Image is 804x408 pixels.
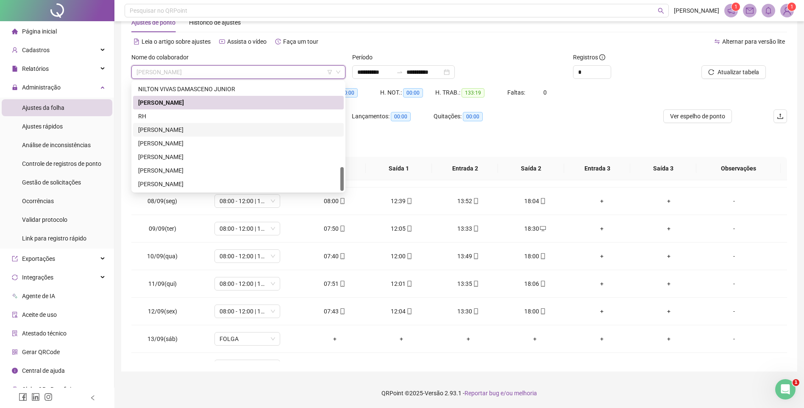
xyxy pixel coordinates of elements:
[709,252,759,261] div: -
[463,112,483,121] span: 00:00
[442,252,495,261] div: 13:49
[642,279,696,288] div: +
[336,70,341,75] span: down
[22,160,101,167] span: Controle de registros de ponto
[189,19,241,26] span: Histórico de ajustes
[308,196,362,206] div: 08:00
[136,66,340,78] span: REGINA MEDEIROS SOUZA
[406,281,412,287] span: mobile
[674,6,719,15] span: [PERSON_NAME]
[12,368,18,374] span: info-circle
[22,65,49,72] span: Relatórios
[220,250,275,263] span: 08:00 - 12:00 | 13:30 - 18:00
[219,39,225,45] span: youtube
[22,216,67,223] span: Validar protocolo
[308,252,362,261] div: 07:40
[22,123,63,130] span: Ajustes rápidos
[220,277,275,290] span: 08:00 - 12:00 | 13:30 - 18:00
[133,123,344,137] div: ROSELY DE OLIVEIRA BORGES
[432,157,498,180] th: Entrada 2
[472,308,479,314] span: mobile
[22,84,61,91] span: Administração
[465,390,537,397] span: Reportar bug e/ou melhoria
[220,222,275,235] span: 08:00 - 12:00 | 13:30 - 18:00
[509,252,562,261] div: 18:00
[642,252,696,261] div: +
[147,253,178,260] span: 10/09(qua)
[133,137,344,150] div: RUSEMI GUINE NONATO
[442,196,495,206] div: 13:52
[727,7,735,14] span: notification
[22,179,81,186] span: Gestão de solicitações
[366,157,432,180] th: Saída 1
[709,334,759,344] div: -
[435,88,507,98] div: H. TRAB.:
[642,334,696,344] div: +
[793,379,799,386] span: 1
[138,179,339,189] div: [PERSON_NAME]
[442,279,495,288] div: 13:35
[765,7,772,14] span: bell
[539,253,546,259] span: mobile
[573,53,605,62] span: Registros
[575,224,629,233] div: +
[575,252,629,261] div: +
[709,224,759,233] div: -
[12,28,18,34] span: home
[22,28,57,35] span: Página inicial
[375,279,428,288] div: 12:01
[22,47,50,53] span: Cadastros
[44,393,53,401] span: instagram
[509,196,562,206] div: 18:04
[575,307,629,316] div: +
[90,395,96,401] span: left
[746,7,754,14] span: mail
[352,53,378,62] label: Período
[442,334,495,344] div: +
[375,307,428,316] div: 12:04
[327,70,332,75] span: filter
[275,39,281,45] span: history
[308,334,362,344] div: +
[670,112,725,121] span: Ver espelho de ponto
[114,378,804,408] footer: QRPoint © 2025 - 2.93.1 -
[220,360,275,373] span: FOLGA
[696,157,780,180] th: Observações
[134,39,139,45] span: file-text
[133,150,344,164] div: SIRLANE XAVIER LOPES DA SILVA
[12,84,18,90] span: lock
[732,3,740,11] sup: 1
[133,164,344,177] div: TATIANA MARIA DO NASCIMENTO
[472,198,479,204] span: mobile
[703,164,773,173] span: Observações
[22,142,91,148] span: Análise de inconsistências
[509,279,562,288] div: 18:06
[630,157,696,180] th: Saída 3
[498,157,564,180] th: Saída 2
[22,255,55,262] span: Exportações
[131,53,194,62] label: Nome do colaborador
[708,69,714,75] span: reload
[539,198,546,204] span: mobile
[138,125,339,134] div: [PERSON_NAME]
[12,386,18,392] span: gift
[339,226,345,232] span: mobile
[781,4,793,17] img: 89982
[380,88,435,98] div: H. NOT.:
[220,305,275,318] span: 08:00 - 12:00 | 13:30 - 18:00
[138,112,339,121] div: RH
[22,330,67,337] span: Atestado técnico
[375,196,428,206] div: 12:39
[220,195,275,207] span: 08:00 - 12:00 | 13:30 - 18:00
[339,253,345,259] span: mobile
[12,47,18,53] span: user-add
[22,367,65,374] span: Central de ajuda
[375,252,428,261] div: 12:00
[131,19,175,26] span: Ajustes de ponto
[22,311,57,318] span: Aceite de uso
[642,224,696,233] div: +
[425,390,443,397] span: Versão
[22,349,60,355] span: Gerar QRCode
[352,112,434,121] div: Lançamentos:
[22,274,53,281] span: Integrações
